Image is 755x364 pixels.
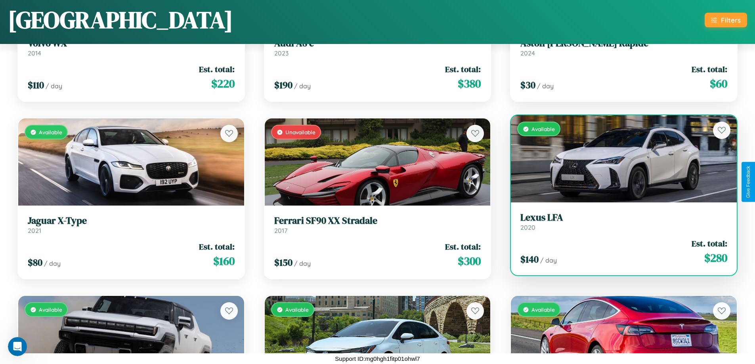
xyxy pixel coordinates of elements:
span: Est. total: [445,63,481,75]
h3: Jaguar X-Type [28,215,235,227]
span: $ 220 [211,76,235,91]
iframe: Intercom live chat [8,337,27,356]
span: / day [540,256,557,264]
a: Audi A8 e2023 [274,38,481,57]
a: Aston [PERSON_NAME] Rapide2024 [520,38,727,57]
a: Volvo WX2014 [28,38,235,57]
span: $ 380 [458,76,481,91]
span: $ 60 [710,76,727,91]
span: 2023 [274,49,289,57]
span: / day [44,259,61,267]
span: $ 160 [213,253,235,269]
span: $ 30 [520,78,535,91]
span: Est. total: [692,238,727,249]
span: Est. total: [445,241,481,252]
span: Est. total: [692,63,727,75]
span: $ 150 [274,256,292,269]
span: $ 110 [28,78,44,91]
a: Lexus LFA2020 [520,212,727,231]
span: Available [531,306,555,313]
span: $ 300 [458,253,481,269]
button: Filters [705,13,747,27]
a: Ferrari SF90 XX Stradale2017 [274,215,481,234]
h3: Lexus LFA [520,212,727,223]
span: 2014 [28,49,41,57]
span: / day [537,82,554,90]
span: 2021 [28,227,41,234]
span: $ 80 [28,256,42,269]
span: 2020 [520,223,535,231]
span: / day [46,82,62,90]
a: Jaguar X-Type2021 [28,215,235,234]
span: Est. total: [199,63,235,75]
span: Available [39,129,62,135]
span: / day [294,82,311,90]
span: $ 280 [704,250,727,266]
div: Filters [721,16,741,24]
h1: [GEOGRAPHIC_DATA] [8,4,233,36]
span: / day [294,259,311,267]
span: $ 190 [274,78,292,91]
p: Support ID: mg0hgh1fitp01ohwl7 [335,353,420,364]
span: 2017 [274,227,287,234]
span: Est. total: [199,241,235,252]
h3: Aston [PERSON_NAME] Rapide [520,38,727,49]
span: Unavailable [285,129,315,135]
span: 2024 [520,49,535,57]
h3: Ferrari SF90 XX Stradale [274,215,481,227]
span: $ 140 [520,253,539,266]
div: Give Feedback [745,166,751,198]
span: Available [531,126,555,132]
span: Available [39,306,62,313]
span: Available [285,306,309,313]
